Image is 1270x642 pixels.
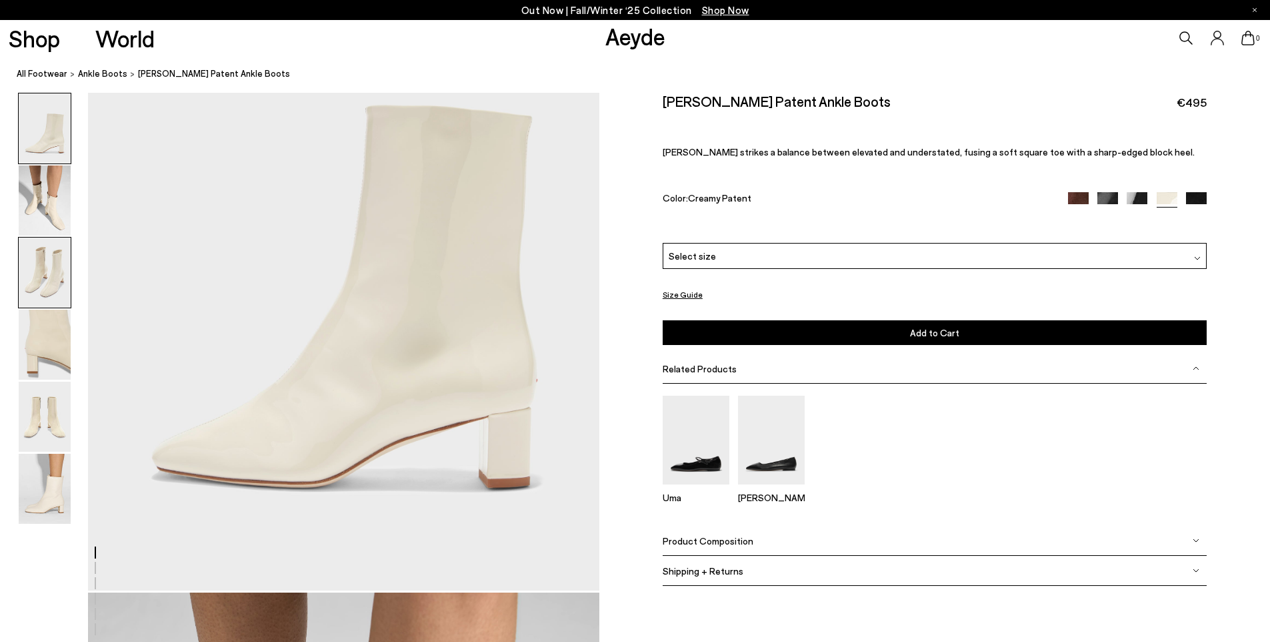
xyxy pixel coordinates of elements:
[663,396,729,485] img: Uma Mary-Jane Flats
[738,475,805,503] a: Ida Leather Square-Toe Flats [PERSON_NAME]
[738,396,805,485] img: Ida Leather Square-Toe Flats
[1193,365,1199,372] img: svg%3E
[19,454,71,524] img: Millie Patent Ankle Boots - Image 6
[702,4,749,16] span: Navigate to /collections/new-in
[19,93,71,164] img: Millie Patent Ankle Boots - Image 1
[669,249,716,263] span: Select size
[19,166,71,236] img: Millie Patent Ankle Boots - Image 2
[663,363,737,374] span: Related Products
[1241,31,1255,45] a: 0
[663,535,753,547] span: Product Composition
[688,192,751,204] span: Creamy Patent
[738,492,805,503] p: [PERSON_NAME]
[9,27,60,50] a: Shop
[138,67,290,81] span: [PERSON_NAME] Patent Ankle Boots
[19,238,71,308] img: Millie Patent Ankle Boots - Image 3
[663,565,743,577] span: Shipping + Returns
[17,56,1270,93] nav: breadcrumb
[17,67,67,81] a: All Footwear
[663,146,1207,157] p: [PERSON_NAME] strikes a balance between elevated and understated, fusing a soft square toe with a...
[663,475,729,503] a: Uma Mary-Jane Flats Uma
[1177,94,1207,111] span: €495
[1255,35,1261,42] span: 0
[95,27,155,50] a: World
[78,68,127,79] span: ankle boots
[605,22,665,50] a: Aeyde
[78,67,127,81] a: ankle boots
[663,492,729,503] p: Uma
[663,320,1207,345] button: Add to Cart
[1193,537,1199,544] img: svg%3E
[910,327,959,338] span: Add to Cart
[19,382,71,452] img: Millie Patent Ankle Boots - Image 5
[663,93,891,109] h2: [PERSON_NAME] Patent Ankle Boots
[663,192,1051,208] div: Color:
[663,286,703,303] button: Size Guide
[1194,255,1201,262] img: svg%3E
[19,310,71,380] img: Millie Patent Ankle Boots - Image 4
[521,2,749,19] p: Out Now | Fall/Winter ‘25 Collection
[1193,567,1199,574] img: svg%3E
